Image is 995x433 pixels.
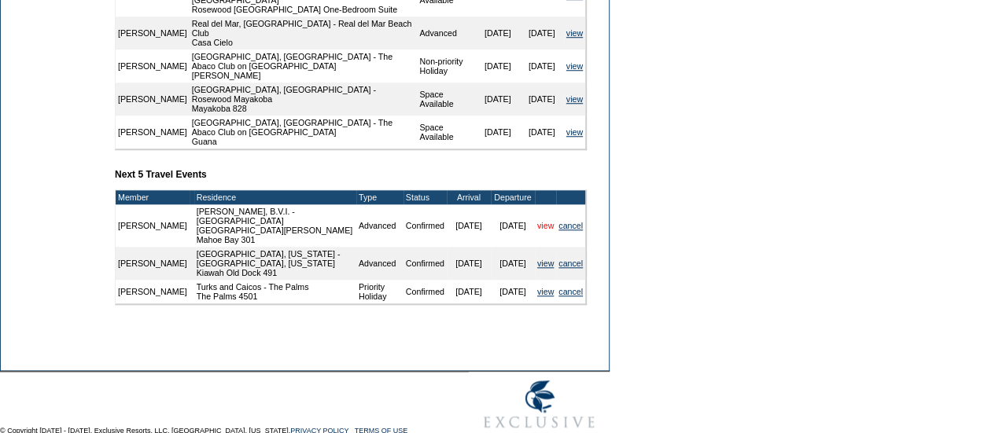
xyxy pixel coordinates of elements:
td: Space Available [417,83,475,116]
td: [DATE] [520,17,564,50]
a: view [566,28,583,38]
td: Arrival [447,190,491,204]
td: Residence [194,190,356,204]
td: Confirmed [404,204,447,247]
td: [DATE] [447,247,491,280]
td: Advanced [417,17,475,50]
td: Real del Mar, [GEOGRAPHIC_DATA] - Real del Mar Beach Club Casa Cielo [190,17,418,50]
td: Departure [491,190,535,204]
td: [PERSON_NAME] [116,83,190,116]
td: Type [356,190,404,204]
a: cancel [558,287,583,296]
td: [GEOGRAPHIC_DATA], [US_STATE] - [GEOGRAPHIC_DATA], [US_STATE] Kiawah Old Dock 491 [194,247,356,280]
td: Member [116,190,190,204]
td: [DATE] [491,247,535,280]
a: view [537,221,554,230]
td: Non-priority Holiday [417,50,475,83]
a: view [566,127,583,137]
td: [PERSON_NAME] [116,204,190,247]
td: [DATE] [491,204,535,247]
a: view [537,259,554,268]
td: [PERSON_NAME] [116,280,190,303]
td: Confirmed [404,247,447,280]
a: cancel [558,221,583,230]
td: [DATE] [476,116,520,149]
td: [GEOGRAPHIC_DATA], [GEOGRAPHIC_DATA] - The Abaco Club on [GEOGRAPHIC_DATA] [PERSON_NAME] [190,50,418,83]
td: Space Available [417,116,475,149]
b: Next 5 Travel Events [115,169,207,180]
a: view [566,61,583,71]
td: Advanced [356,204,404,247]
td: [DATE] [520,83,564,116]
td: [DATE] [476,83,520,116]
a: cancel [558,259,583,268]
td: [DATE] [520,116,564,149]
td: [PERSON_NAME] [116,247,190,280]
td: [DATE] [491,280,535,303]
td: [PERSON_NAME] [116,116,190,149]
td: [PERSON_NAME] [116,17,190,50]
td: [GEOGRAPHIC_DATA], [GEOGRAPHIC_DATA] - Rosewood Mayakoba Mayakoba 828 [190,83,418,116]
td: [PERSON_NAME], B.V.I. - [GEOGRAPHIC_DATA] [GEOGRAPHIC_DATA][PERSON_NAME] Mahoe Bay 301 [194,204,356,247]
td: Priority Holiday [356,280,404,303]
td: [DATE] [447,280,491,303]
td: Status [404,190,447,204]
td: [PERSON_NAME] [116,50,190,83]
td: Advanced [356,247,404,280]
td: [DATE] [476,17,520,50]
a: view [566,94,583,104]
td: [DATE] [447,204,491,247]
td: [DATE] [520,50,564,83]
a: view [537,287,554,296]
td: Confirmed [404,280,447,303]
td: [DATE] [476,50,520,83]
td: [GEOGRAPHIC_DATA], [GEOGRAPHIC_DATA] - The Abaco Club on [GEOGRAPHIC_DATA] Guana [190,116,418,149]
td: Turks and Caicos - The Palms The Palms 4501 [194,280,356,303]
